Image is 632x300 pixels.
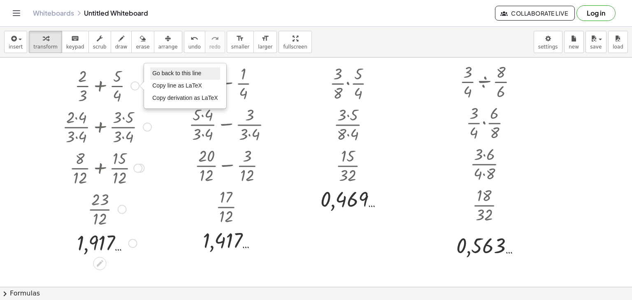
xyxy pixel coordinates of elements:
span: scrub [93,44,107,50]
button: redoredo [205,31,225,53]
span: keypad [66,44,84,50]
span: larger [258,44,272,50]
span: Copy line as LaTeX [152,82,202,89]
button: Collaborate Live [495,6,575,21]
i: undo [191,34,198,44]
span: draw [115,44,128,50]
span: insert [9,44,23,50]
a: Whiteboards [33,9,74,17]
button: draw [111,31,132,53]
button: save [586,31,606,53]
span: transform [33,44,58,50]
button: keyboardkeypad [62,31,89,53]
span: new [569,44,579,50]
span: arrange [158,44,178,50]
button: new [564,31,584,53]
button: insert [4,31,27,53]
span: save [590,44,602,50]
button: settings [534,31,562,53]
span: undo [188,44,201,50]
button: transform [29,31,62,53]
i: keyboard [71,34,79,44]
button: Log in [576,5,616,21]
span: fullscreen [283,44,307,50]
span: load [613,44,623,50]
button: Toggle navigation [10,7,23,20]
span: redo [209,44,221,50]
span: Go back to this line [152,70,201,76]
button: format_sizesmaller [227,31,254,53]
span: erase [136,44,149,50]
button: undoundo [184,31,205,53]
span: Collaborate Live [502,9,568,17]
button: load [608,31,628,53]
i: format_size [261,34,269,44]
div: Edit math [93,257,107,270]
button: format_sizelarger [253,31,277,53]
span: smaller [231,44,249,50]
span: settings [538,44,558,50]
button: fullscreen [279,31,311,53]
span: Copy derivation as LaTeX [152,95,218,101]
button: erase [131,31,154,53]
i: format_size [236,34,244,44]
button: scrub [88,31,111,53]
button: arrange [154,31,182,53]
i: redo [211,34,219,44]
